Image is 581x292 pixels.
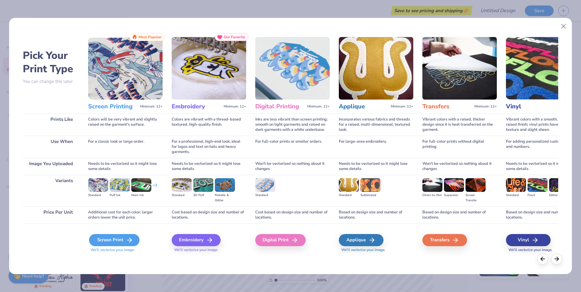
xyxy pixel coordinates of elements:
div: Needs to be vectorized so it might lose some details [339,158,413,175]
img: Supacolor [444,178,464,192]
img: Glitter [549,178,569,192]
span: Minimum: 12+ [224,104,246,109]
span: Minimum: 12+ [140,104,163,109]
div: Applique [339,234,383,246]
h3: Vinyl [506,103,555,110]
div: Needs to be vectorized so it might lose some details [506,158,580,175]
div: Needs to be vectorized so it might lose some details [172,158,246,175]
div: Cost based on design size and number of locations. [255,206,330,223]
div: Glitter [549,193,569,198]
h3: Embroidery [172,103,221,110]
button: Close [558,21,569,32]
img: Direct-to-film [422,178,442,192]
div: Based on design size and number of locations. [422,206,497,223]
img: Vinyl [506,37,580,100]
div: Puff Ink [110,193,130,198]
div: Sublimated [360,193,380,198]
div: For large-area embroidery. [339,136,413,158]
img: Transfers [422,37,497,100]
h2: Pick Your Print Type [23,49,79,76]
div: Won't be vectorized so nothing about it changes [255,158,330,175]
h3: Screen Printing [88,103,138,110]
div: + 3 [153,183,157,193]
span: Minimum: 12+ [474,104,497,109]
div: Colors are vibrant with a thread-based textured, high-quality finish. [172,114,246,136]
div: 3D Puff [193,193,213,198]
div: Inks are less vibrant than screen printing; smooth on light garments and raised on dark garments ... [255,114,330,136]
h3: Applique [339,103,388,110]
img: Standard [339,178,359,192]
span: Our Favorite [224,35,245,39]
div: Use When [23,136,79,158]
div: Additional cost for each color; larger orders lower the unit price. [88,206,163,223]
div: Digital Print [255,234,306,246]
div: Neon Ink [131,193,151,198]
div: Metallic & Glitter [215,193,235,203]
div: Screen Transfer [466,193,486,203]
div: Prints Like [23,114,79,136]
div: Standard [255,193,275,198]
div: Standard [506,193,526,198]
div: For a professional, high-end look; ideal for logos and text on hats and heavy garments. [172,136,246,158]
img: Embroidery [172,37,246,100]
h3: Transfers [422,103,472,110]
div: Based on design size and number of locations. [339,206,413,223]
img: Applique [339,37,413,100]
div: For full-color prints without digital printing. [422,136,497,158]
span: Minimum: 12+ [307,104,330,109]
span: We'll vectorize your image. [172,247,246,253]
div: Won't be vectorized so nothing about it changes [422,158,497,175]
div: Standard [88,193,108,198]
div: For a classic look or large order. [88,136,163,158]
span: Minimum: 12+ [558,104,580,109]
div: Incorporates various fabrics and threads for a raised, multi-dimensional, textured look. [339,114,413,136]
img: Digital Printing [255,37,330,100]
div: Transfers [422,234,467,246]
span: Most Popular [139,35,162,39]
div: Price Per Unit [23,206,79,223]
div: Screen Print [89,234,139,246]
img: Screen Transfer [466,178,486,192]
div: Standard [172,193,192,198]
div: Variants [23,175,79,206]
div: Based on design size and number of locations. [506,206,580,223]
img: Standard [255,178,275,192]
div: For adding personalized custom names and numbers. [506,136,580,158]
div: Cost based on design size and number of locations. [172,206,246,223]
div: Vinyl [506,234,551,246]
div: Colors will be very vibrant and slightly raised on the garment's surface. [88,114,163,136]
img: Puff Ink [110,178,130,192]
div: Needs to be vectorized so it might lose some details [88,158,163,175]
img: Metallic & Glitter [215,178,235,192]
img: Flock [528,178,548,192]
div: For full-color prints or smaller orders. [255,136,330,158]
span: We'll vectorize your image. [88,247,163,253]
span: Minimum: 12+ [391,104,413,109]
img: Neon Ink [131,178,151,192]
p: You can change this later. [23,79,79,84]
img: Standard [506,178,526,192]
img: Screen Printing [88,37,163,100]
img: 3D Puff [193,178,213,192]
img: Standard [172,178,192,192]
img: Sublimated [360,178,380,192]
h3: Digital Printing [255,103,305,110]
div: Supacolor [444,193,464,198]
div: Direct-to-film [422,193,442,198]
div: Standard [339,193,359,198]
div: Vibrant colors with a smooth, slightly raised finish; vinyl prints have a consistent texture and ... [506,114,580,136]
div: Embroidery [172,234,221,246]
span: We'll vectorize your image. [506,247,580,253]
div: Flock [528,193,548,198]
img: Standard [88,178,108,192]
div: Image You Uploaded [23,158,79,175]
span: We'll vectorize your image. [339,247,413,253]
div: Vibrant colors with a raised, thicker design since it is heat transferred on the garment. [422,114,497,136]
